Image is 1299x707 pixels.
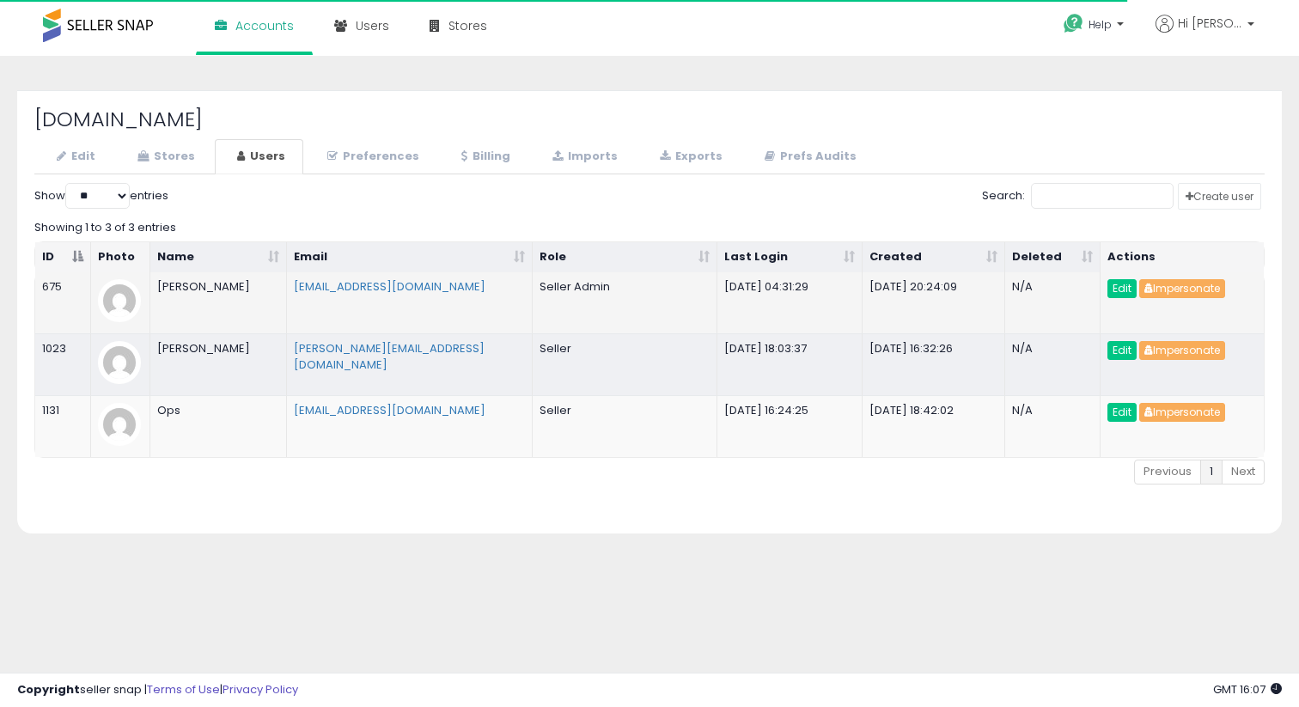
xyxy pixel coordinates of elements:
[35,333,91,395] td: 1023
[863,395,1005,457] td: [DATE] 18:42:02
[150,272,288,333] td: [PERSON_NAME]
[1213,681,1282,698] span: 2025-09-14 16:07 GMT
[1031,183,1174,209] input: Search:
[294,340,485,373] a: [PERSON_NAME][EMAIL_ADDRESS][DOMAIN_NAME]
[533,395,717,457] td: Seller
[439,139,528,174] a: Billing
[1139,280,1225,296] a: Impersonate
[1186,189,1253,204] span: Create user
[98,403,141,446] img: profile
[1156,15,1254,53] a: Hi [PERSON_NAME]
[1222,460,1265,485] a: Next
[287,242,533,273] th: Email: activate to sort column ascending
[717,333,863,395] td: [DATE] 18:03:37
[717,272,863,333] td: [DATE] 04:31:29
[98,341,141,384] img: profile
[1139,342,1225,358] a: Impersonate
[1139,279,1225,298] button: Impersonate
[305,139,437,174] a: Preferences
[982,183,1174,209] label: Search:
[150,333,288,395] td: [PERSON_NAME]
[147,681,220,698] a: Terms of Use
[35,395,91,457] td: 1131
[863,242,1005,273] th: Created: activate to sort column ascending
[98,279,141,322] img: profile
[1139,341,1225,360] button: Impersonate
[863,272,1005,333] td: [DATE] 20:24:09
[1178,15,1242,32] span: Hi [PERSON_NAME]
[1005,395,1101,457] td: N/A
[1005,242,1101,273] th: Deleted: activate to sort column ascending
[533,333,717,395] td: Seller
[91,242,150,273] th: Photo
[1178,183,1261,210] a: Create user
[1200,460,1223,485] a: 1
[34,183,168,209] label: Show entries
[150,395,288,457] td: Ops
[637,139,741,174] a: Exports
[1063,13,1084,34] i: Get Help
[1107,279,1137,298] a: Edit
[863,333,1005,395] td: [DATE] 16:32:26
[35,272,91,333] td: 675
[533,242,717,273] th: Role: activate to sort column ascending
[530,139,636,174] a: Imports
[1005,272,1101,333] td: N/A
[1005,333,1101,395] td: N/A
[215,139,303,174] a: Users
[235,17,294,34] span: Accounts
[356,17,389,34] span: Users
[65,183,130,209] select: Showentries
[34,213,1265,236] div: Showing 1 to 3 of 3 entries
[1107,403,1137,422] a: Edit
[533,272,717,333] td: Seller Admin
[1101,242,1264,273] th: Actions
[34,108,1265,131] h2: [DOMAIN_NAME]
[1107,341,1137,360] a: Edit
[1089,17,1112,32] span: Help
[150,242,288,273] th: Name: activate to sort column ascending
[1134,460,1201,485] a: Previous
[448,17,487,34] span: Stores
[17,681,80,698] strong: Copyright
[717,242,863,273] th: Last Login: activate to sort column ascending
[717,395,863,457] td: [DATE] 16:24:25
[115,139,213,174] a: Stores
[17,682,298,698] div: seller snap | |
[223,681,298,698] a: Privacy Policy
[35,242,91,273] th: ID: activate to sort column descending
[294,278,485,295] a: [EMAIL_ADDRESS][DOMAIN_NAME]
[742,139,875,174] a: Prefs Audits
[1139,404,1225,420] a: Impersonate
[294,402,485,418] a: [EMAIL_ADDRESS][DOMAIN_NAME]
[34,139,113,174] a: Edit
[1139,403,1225,422] button: Impersonate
